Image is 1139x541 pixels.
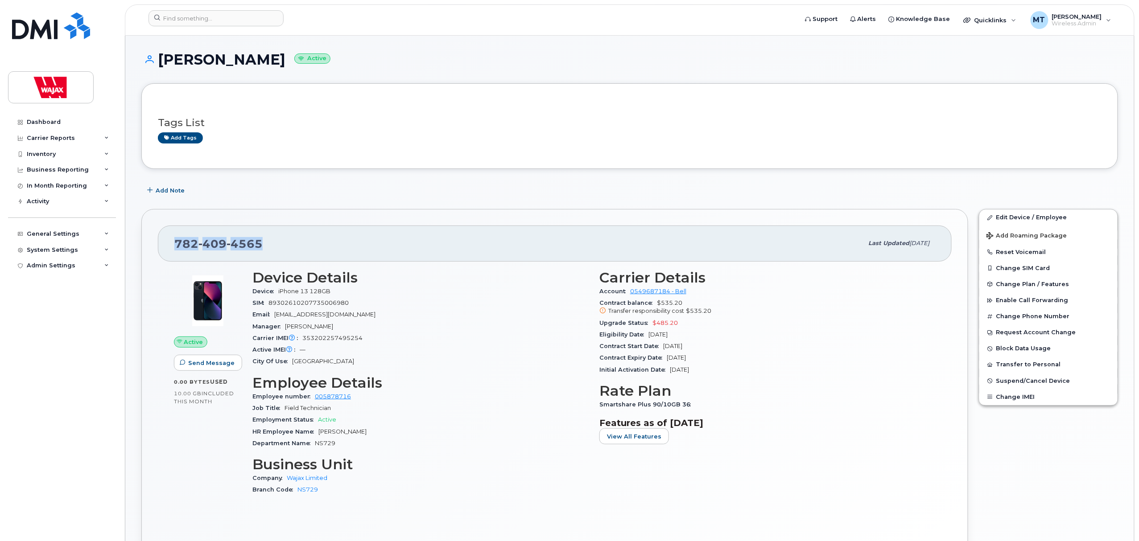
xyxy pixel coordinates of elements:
button: Change IMEI [979,389,1118,405]
span: View All Features [607,432,661,441]
span: 10.00 GB [174,390,202,397]
span: NS729 [315,440,335,447]
span: 4565 [227,237,263,250]
h3: Business Unit [252,456,589,472]
button: Request Account Change [979,324,1118,340]
span: $535.20 [599,299,936,316]
span: 0.00 Bytes [174,379,210,385]
span: Send Message [188,359,235,367]
h3: Tags List [158,117,1102,128]
span: used [210,378,228,385]
button: View All Features [599,428,669,444]
h3: Carrier Details [599,270,936,286]
span: $485.20 [652,320,678,326]
h3: Rate Plan [599,383,936,399]
button: Enable Call Forwarding [979,292,1118,308]
span: Department Name [252,440,315,447]
h3: Employee Details [252,375,589,391]
span: — [300,346,305,353]
a: Add tags [158,132,203,143]
button: Change Phone Number [979,308,1118,324]
span: Transfer responsibility cost [608,307,684,314]
button: Block Data Usage [979,340,1118,357]
button: Add Note [141,182,192,198]
small: Active [294,53,330,64]
span: [EMAIL_ADDRESS][DOMAIN_NAME] [274,311,376,318]
h1: [PERSON_NAME] [141,52,1118,67]
button: Add Roaming Package [979,226,1118,244]
span: [PERSON_NAME] [285,323,333,330]
span: [DATE] [670,366,689,373]
h3: Features as of [DATE] [599,418,936,428]
span: [DATE] [910,240,930,246]
span: Add Note [156,186,185,195]
span: Email [252,311,274,318]
span: [DATE] [667,354,686,361]
button: Change Plan / Features [979,276,1118,292]
button: Change SIM Card [979,260,1118,276]
span: Carrier IMEI [252,335,302,341]
span: SIM [252,299,268,306]
span: included this month [174,390,234,405]
a: 005878716 [315,393,351,400]
span: Enable Call Forwarding [996,297,1069,304]
button: Suspend/Cancel Device [979,373,1118,389]
span: Branch Code [252,486,297,493]
a: 0549687184 - Bell [630,288,686,295]
img: image20231002-3703462-1ig824h.jpeg [181,274,235,328]
span: Company [252,475,287,481]
span: Device [252,288,278,295]
span: Employment Status [252,416,318,423]
span: Active IMEI [252,346,300,353]
span: [DATE] [663,343,682,349]
span: Field Technician [285,405,331,411]
button: Send Message [174,355,242,371]
button: Transfer to Personal [979,357,1118,373]
span: Employee number [252,393,315,400]
span: Change Plan / Features [996,281,1069,287]
span: Active [318,416,336,423]
span: 409 [198,237,227,250]
span: Initial Activation Date [599,366,670,373]
span: Smartshare Plus 90/10GB 36 [599,401,695,408]
span: HR Employee Name [252,428,318,435]
span: Active [184,338,203,346]
span: [DATE] [648,331,668,338]
span: Job Title [252,405,285,411]
h3: Device Details [252,270,589,286]
span: Suspend/Cancel Device [996,377,1070,384]
a: NS729 [297,486,318,493]
span: $535.20 [686,307,711,314]
span: Contract Expiry Date [599,354,667,361]
span: Account [599,288,630,295]
span: Contract Start Date [599,343,663,349]
span: 782 [174,237,263,250]
span: [GEOGRAPHIC_DATA] [292,358,354,365]
span: [PERSON_NAME] [318,428,367,435]
button: Reset Voicemail [979,244,1118,260]
span: 353202257495254 [302,335,363,341]
span: Contract balance [599,299,657,306]
span: Manager [252,323,285,330]
a: Edit Device / Employee [979,209,1118,225]
span: 89302610207735006980 [268,299,349,306]
span: City Of Use [252,358,292,365]
span: Last updated [869,240,910,246]
a: Wajax Limited [287,475,327,481]
span: Upgrade Status [599,320,652,326]
span: iPhone 13 128GB [278,288,330,295]
span: Add Roaming Package [986,232,1067,241]
span: Eligibility Date [599,331,648,338]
